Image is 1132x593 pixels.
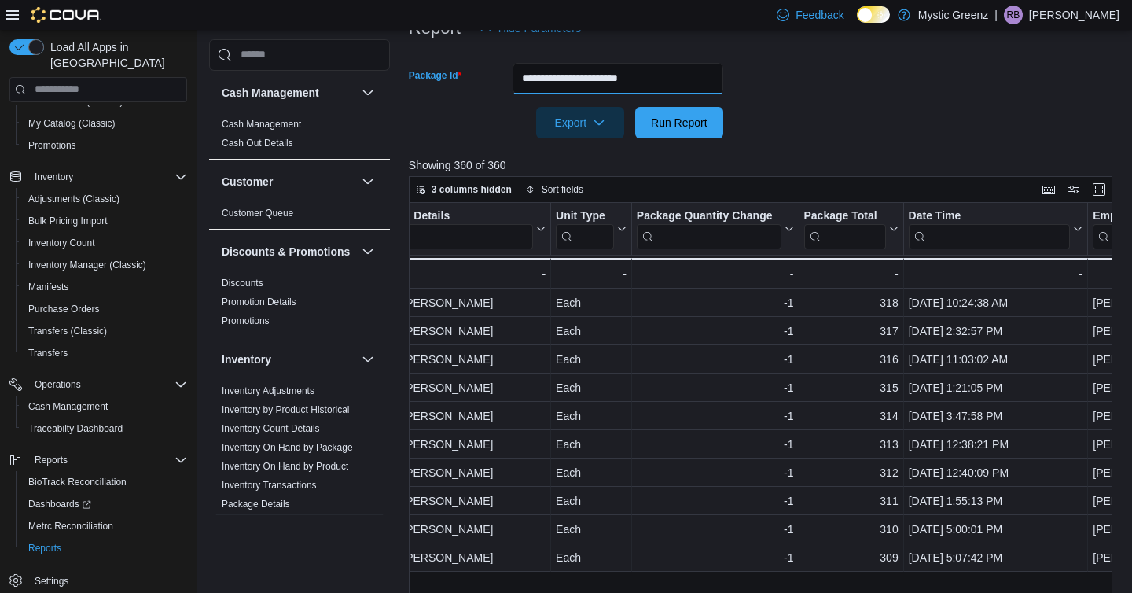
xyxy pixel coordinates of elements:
[908,208,1070,249] div: Date Time
[16,396,193,418] button: Cash Management
[1029,6,1119,24] p: [PERSON_NAME]
[222,352,355,367] button: Inventory
[908,264,1082,283] div: -
[358,83,377,102] button: Cash Management
[31,7,101,23] img: Cova
[28,375,187,394] span: Operations
[556,435,627,454] div: Each
[28,451,187,470] span: Reports
[222,403,350,416] span: Inventory by Product Historical
[22,300,106,319] a: Purchase Orders
[637,208,794,249] button: Package Quantity Change
[803,350,898,369] div: 316
[909,293,1083,312] div: [DATE] 10:24:38 AM
[635,107,723,138] button: Run Report
[22,344,74,363] a: Transfers
[222,138,293,149] a: Cash Out Details
[349,492,546,510] div: Customer: [PERSON_NAME]
[28,520,113,532] span: Metrc Reconciliation
[222,207,293,219] span: Customer Queue
[22,495,97,514] a: Dashboards
[222,315,270,326] a: Promotions
[349,520,546,539] div: Customer: [PERSON_NAME]
[1004,6,1023,24] div: Ryland BeDell
[556,520,627,539] div: Each
[803,435,898,454] div: 313
[3,166,193,188] button: Inventory
[556,322,627,341] div: Each
[16,298,193,320] button: Purchase Orders
[16,515,193,537] button: Metrc Reconciliation
[222,498,290,510] span: Package Details
[22,212,114,230] a: Bulk Pricing Import
[22,212,187,230] span: Bulk Pricing Import
[22,234,101,252] a: Inventory Count
[28,215,108,227] span: Bulk Pricing Import
[637,407,794,425] div: -1
[556,208,614,223] div: Unit Type
[803,208,898,249] button: Package Total
[222,296,296,308] span: Promotion Details
[637,492,794,510] div: -1
[222,352,271,367] h3: Inventory
[1090,180,1108,199] button: Enter fullscreen
[918,6,988,24] p: Mystic Greenz
[803,548,898,567] div: 309
[222,137,293,149] span: Cash Out Details
[637,378,794,397] div: -1
[432,183,512,196] span: 3 columns hidden
[637,293,794,312] div: -1
[16,276,193,298] button: Manifests
[16,254,193,276] button: Inventory Manager (Classic)
[28,237,95,249] span: Inventory Count
[556,293,627,312] div: Each
[28,451,74,470] button: Reports
[222,479,317,492] span: Inventory Transactions
[28,498,91,510] span: Dashboards
[22,322,113,341] a: Transfers (Classic)
[222,460,348,473] span: Inventory On Hand by Product
[16,537,193,559] button: Reports
[28,400,108,413] span: Cash Management
[803,322,898,341] div: 317
[3,449,193,471] button: Reports
[556,407,627,425] div: Each
[909,463,1083,482] div: [DATE] 12:40:09 PM
[349,407,546,425] div: Customer: [PERSON_NAME]
[28,259,146,271] span: Inventory Manager (Classic)
[637,463,794,482] div: -1
[637,548,794,567] div: -1
[16,342,193,364] button: Transfers
[222,244,350,260] h3: Discounts & Promotions
[28,117,116,130] span: My Catalog (Classic)
[803,407,898,425] div: 314
[909,322,1083,341] div: [DATE] 2:32:57 PM
[349,293,546,312] div: Customer: [PERSON_NAME]
[520,180,590,199] button: Sort fields
[349,350,546,369] div: Customer: [PERSON_NAME]
[209,204,390,229] div: Customer
[358,172,377,191] button: Customer
[22,190,187,208] span: Adjustments (Classic)
[994,6,998,24] p: |
[22,114,122,133] a: My Catalog (Classic)
[222,277,263,289] span: Discounts
[556,208,627,249] button: Unit Type
[637,520,794,539] div: -1
[909,492,1083,510] div: [DATE] 1:55:13 PM
[222,244,355,260] button: Discounts & Promotions
[16,112,193,134] button: My Catalog (Classic)
[1064,180,1083,199] button: Display options
[637,350,794,369] div: -1
[803,520,898,539] div: 310
[222,315,270,327] span: Promotions
[803,208,885,249] div: Package Total
[349,322,546,341] div: Customer: [PERSON_NAME]
[28,572,75,591] a: Settings
[222,296,296,308] a: Promotion Details
[556,264,627,283] div: -
[222,85,319,101] h3: Cash Management
[556,350,627,369] div: Each
[637,322,794,341] div: -1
